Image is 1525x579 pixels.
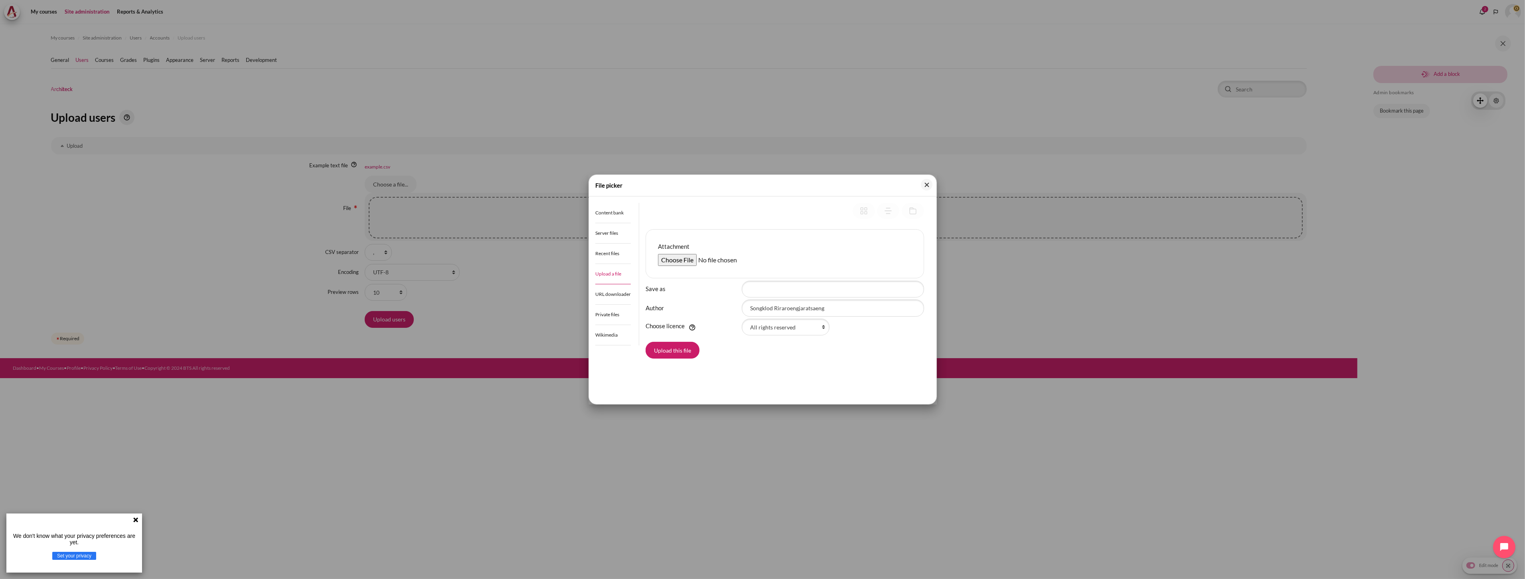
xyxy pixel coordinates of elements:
span: Server files [595,230,618,236]
label: Save as [646,284,739,293]
span: Private files [595,311,619,317]
button: Set your privacy [52,552,96,560]
label: Choose licence [646,321,685,331]
span: Recent files [595,250,619,256]
a: Help [687,324,697,331]
button: Close [921,179,932,190]
img: Help with Choose licence [689,324,696,331]
span: Upload a file [595,271,621,277]
a: Upload a file [595,264,631,284]
a: Private files [595,305,631,325]
button: Upload this file [646,342,699,359]
a: Server files [595,223,631,244]
h3: File picker [595,181,622,190]
span: URL downloader [595,291,631,297]
span: Content bank [595,210,624,216]
label: Attachment [658,242,689,251]
a: URL downloader [595,284,631,305]
a: Wikimedia [595,325,631,345]
p: We don't know what your privacy preferences are yet. [10,533,139,545]
label: Author [646,303,739,313]
a: Content bank [595,203,631,223]
span: Wikimedia [595,332,618,338]
a: Recent files [595,244,631,264]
